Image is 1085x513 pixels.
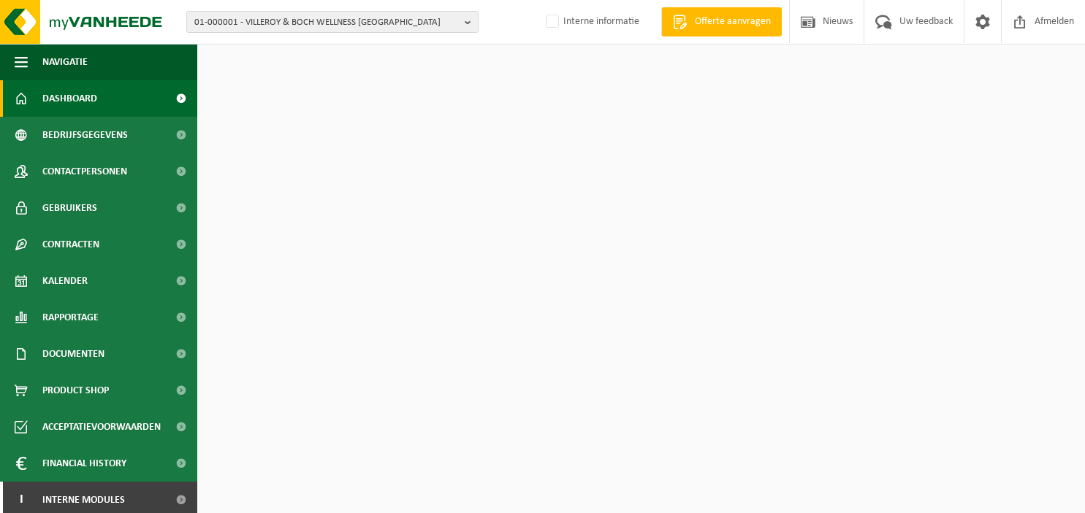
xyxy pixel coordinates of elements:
span: 01-000001 - VILLEROY & BOCH WELLNESS [GEOGRAPHIC_DATA] [194,12,459,34]
span: Contracten [42,226,99,263]
span: Product Shop [42,372,109,409]
span: Offerte aanvragen [691,15,774,29]
span: Dashboard [42,80,97,117]
span: Bedrijfsgegevens [42,117,128,153]
span: Rapportage [42,299,99,336]
span: Gebruikers [42,190,97,226]
a: Offerte aanvragen [661,7,782,36]
span: Financial History [42,445,126,482]
span: Documenten [42,336,104,372]
span: Contactpersonen [42,153,127,190]
label: Interne informatie [543,11,639,33]
span: Navigatie [42,44,88,80]
button: 01-000001 - VILLEROY & BOCH WELLNESS [GEOGRAPHIC_DATA] [186,11,479,33]
span: Acceptatievoorwaarden [42,409,161,445]
span: Kalender [42,263,88,299]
